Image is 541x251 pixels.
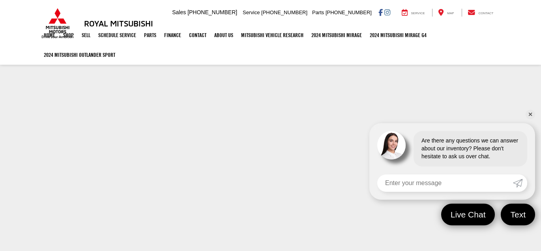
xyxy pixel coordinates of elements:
span: Service [243,9,260,15]
a: Sell [78,25,94,45]
h3: Royal Mitsubishi [84,19,153,28]
img: Mitsubishi [40,8,75,39]
a: Parts: Opens in a new tab [140,25,160,45]
input: Enter your message [377,174,513,192]
a: Live Chat [441,204,495,225]
a: About Us [210,25,237,45]
a: Mitsubishi Vehicle Research [237,25,307,45]
a: Shop [59,25,78,45]
a: Service [396,9,431,17]
img: Agent profile photo [377,131,406,159]
span: [PHONE_NUMBER] [261,9,307,15]
a: Instagram: Click to visit our Instagram page [384,9,390,15]
span: Contact [478,11,493,15]
a: Schedule Service: Opens in a new tab [94,25,140,45]
span: Live Chat [447,209,490,220]
span: Map [447,11,454,15]
a: 2024 Mitsubishi Mirage [307,25,366,45]
a: Map [432,9,460,17]
a: 2024 Mitsubishi Mirage G4 [366,25,431,45]
span: Text [506,209,530,220]
a: Text [501,204,535,225]
div: Are there any questions we can answer about our inventory? Please don't hesitate to ask us over c... [414,131,527,167]
span: Sales [172,9,186,15]
span: [PHONE_NUMBER] [326,9,372,15]
a: Contact [462,9,500,17]
a: Finance [160,25,185,45]
span: Service [411,11,425,15]
a: Contact [185,25,210,45]
span: [PHONE_NUMBER] [187,9,237,15]
a: Submit [513,174,527,192]
a: Facebook: Click to visit our Facebook page [378,9,383,15]
a: 2024 Mitsubishi Outlander SPORT [40,45,119,65]
span: Parts [312,9,324,15]
a: Home [40,25,59,45]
